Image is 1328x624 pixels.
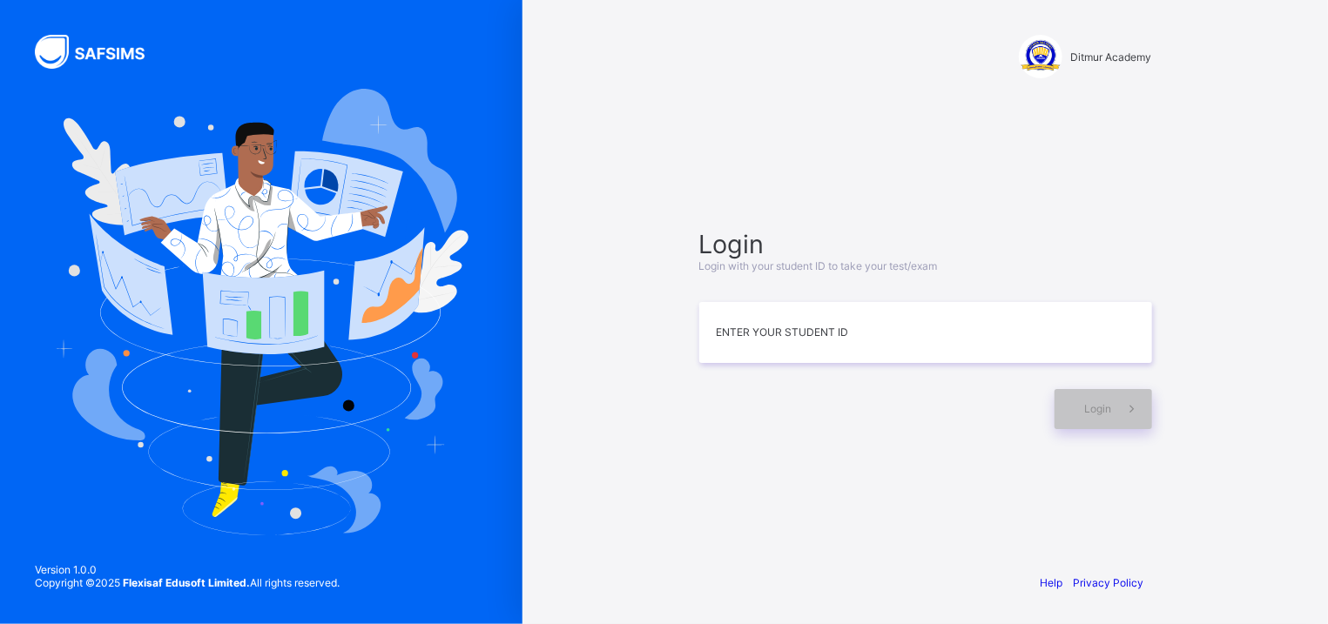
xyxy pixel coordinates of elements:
a: Help [1041,576,1063,589]
img: Hero Image [54,89,469,534]
span: Version 1.0.0 [35,563,340,576]
span: Login [699,229,1152,259]
strong: Flexisaf Edusoft Limited. [123,576,250,589]
img: SAFSIMS Logo [35,35,165,69]
span: Login [1085,402,1112,415]
span: Ditmur Academy [1071,50,1152,64]
span: Copyright © 2025 All rights reserved. [35,576,340,589]
span: Login with your student ID to take your test/exam [699,259,938,272]
a: Privacy Policy [1074,576,1144,589]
